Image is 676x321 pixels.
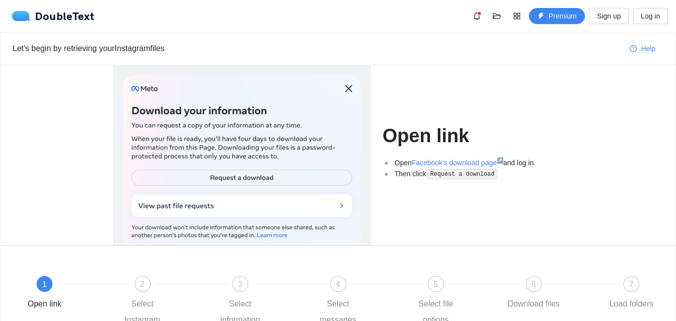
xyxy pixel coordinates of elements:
span: 1 [43,280,47,288]
a: Facebook's download page↗ [412,159,503,167]
span: 4 [336,280,340,288]
button: question-circleHelp [622,41,663,57]
span: 7 [629,280,634,288]
sup: ↗ [497,157,503,163]
div: 6Download files [505,276,603,312]
span: folder-open [489,12,504,20]
code: Request a download [427,169,497,179]
span: thunderbolt [537,13,544,21]
button: Log in [633,8,668,24]
li: Then click [393,168,563,180]
div: Load folders [609,296,653,312]
span: Help [641,43,655,54]
span: 3 [238,280,243,288]
a: logoDoubleText [12,11,95,21]
div: 1Open link [16,276,114,312]
button: bell [469,8,485,24]
div: Open link [28,296,62,312]
button: folder-open [489,8,505,24]
button: Sign up [589,8,628,24]
span: Log in [641,11,660,22]
div: Let's begin by retrieving your Instagram files [13,42,622,55]
span: Premium [548,11,576,22]
h1: Open link [383,124,563,148]
span: bell [469,12,484,20]
span: Sign up [597,11,620,22]
span: 6 [531,280,536,288]
span: appstore [509,12,524,20]
div: 7Load folders [602,276,660,312]
button: appstore [509,8,525,24]
li: Open and log in. [393,157,563,168]
span: question-circle [630,45,637,53]
span: 5 [434,280,438,288]
span: 2 [140,280,145,288]
div: DoubleText [12,11,95,21]
img: logo [12,11,35,21]
button: thunderboltPremium [529,8,585,24]
div: Download files [507,296,559,312]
